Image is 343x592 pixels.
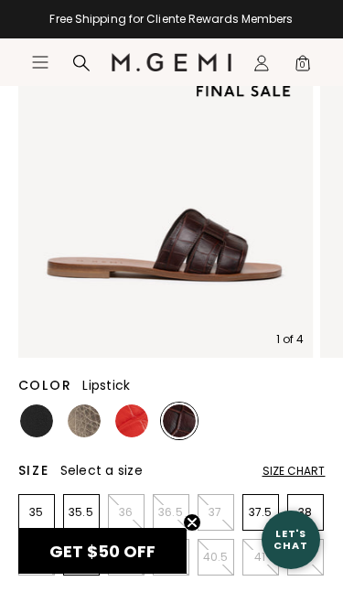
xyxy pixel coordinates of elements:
img: The Mafalda [17,62,313,358]
div: Let's Chat [262,528,320,551]
div: 1 of 4 [276,332,305,347]
p: 37.5 [243,505,278,520]
button: Open site menu [31,53,49,71]
p: 38 [288,505,323,520]
p: 36.5 [154,505,188,520]
img: Champagne [68,404,101,437]
img: M.Gemi [112,53,231,71]
span: Lipstick [82,376,130,394]
button: Close teaser [183,513,201,532]
img: Lipstick [115,404,148,437]
div: GET $50 OFFClose teaser [18,528,187,574]
h2: Color [18,378,72,393]
span: 0 [294,58,312,76]
p: 35 [19,505,54,520]
img: Chocolate [163,404,196,437]
h2: Size [18,463,49,478]
div: Size Chart [263,464,326,479]
p: 36 [109,505,144,520]
p: 35.5 [64,505,99,520]
img: Black [20,404,53,437]
p: 41 [243,550,278,565]
p: 37 [198,505,233,520]
span: GET $50 OFF [49,540,155,563]
p: 40.5 [198,550,233,565]
span: Select a size [60,461,143,479]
